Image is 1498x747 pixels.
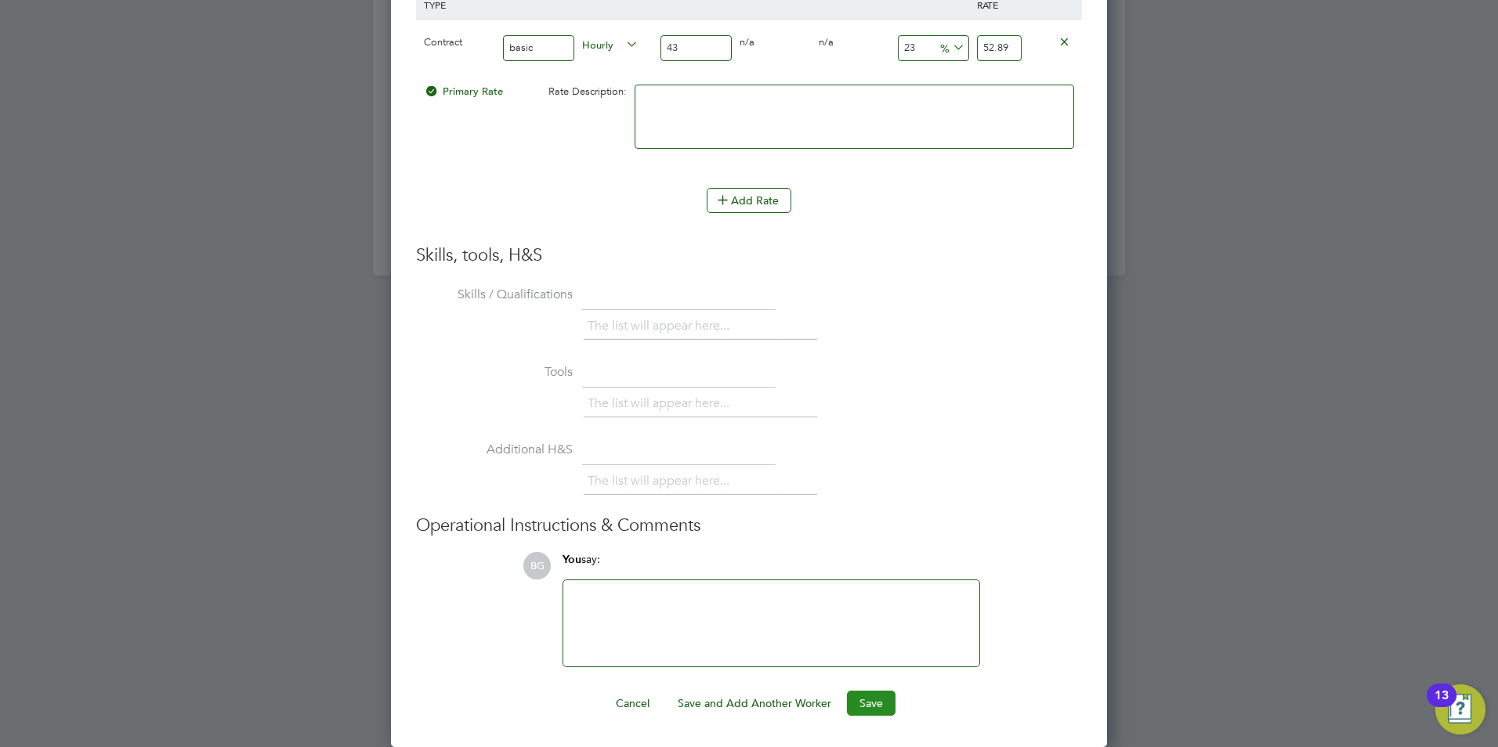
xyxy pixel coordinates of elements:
[548,85,627,98] span: Rate Description:
[416,442,573,458] label: Additional H&S
[819,35,834,49] span: n/a
[563,553,581,566] span: You
[563,552,980,579] div: say:
[740,35,754,49] span: n/a
[707,188,791,213] button: Add Rate
[424,35,462,49] span: Contract
[935,38,967,56] span: %
[523,552,551,579] span: BG
[416,364,573,381] label: Tools
[1435,684,1485,734] button: Open Resource Center, 13 new notifications
[603,691,662,716] button: Cancel
[424,85,503,98] span: Primary Rate
[847,691,896,716] button: Save
[588,471,736,492] li: The list will appear here...
[588,393,736,414] li: The list will appear here...
[416,244,1082,267] h3: Skills, tools, H&S
[416,287,573,303] label: Skills / Qualifications
[582,35,639,52] span: Hourly
[588,316,736,337] li: The list will appear here...
[416,514,1082,537] h3: Operational Instructions & Comments
[1435,695,1449,716] div: 13
[665,691,844,716] button: Save and Add Another Worker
